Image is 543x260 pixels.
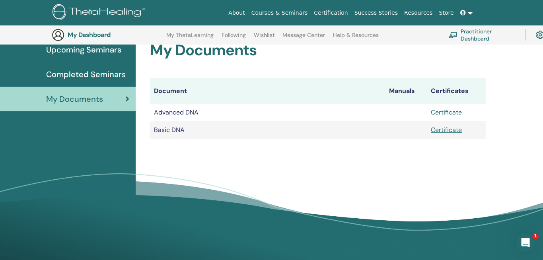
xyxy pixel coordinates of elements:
[150,41,486,60] h2: My Documents
[52,29,64,41] img: generic-user-icon.jpg
[431,126,462,134] a: Certificate
[150,78,385,104] th: Document
[431,108,462,116] a: Certificate
[166,32,214,45] a: My ThetaLearning
[427,78,486,104] th: Certificates
[46,93,103,105] span: My Documents
[53,4,148,22] img: logo.png
[532,233,539,239] span: 1
[311,6,351,20] a: Certification
[351,6,401,20] a: Success Stories
[449,26,516,44] a: Practitioner Dashboard
[150,104,385,121] td: Advanced DNA
[225,6,248,20] a: About
[222,32,246,45] a: Following
[248,6,311,20] a: Courses & Seminars
[46,44,121,56] span: Upcoming Seminars
[516,233,535,252] iframe: Intercom live chat
[449,32,457,38] img: chalkboard-teacher.svg
[68,31,147,39] h3: My Dashboard
[254,32,275,45] a: Wishlist
[150,121,385,139] td: Basic DNA
[401,6,436,20] a: Resources
[385,78,427,104] th: Manuals
[333,32,379,45] a: Help & Resources
[46,68,126,80] span: Completed Seminars
[436,6,457,20] a: Store
[282,32,325,45] a: Message Center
